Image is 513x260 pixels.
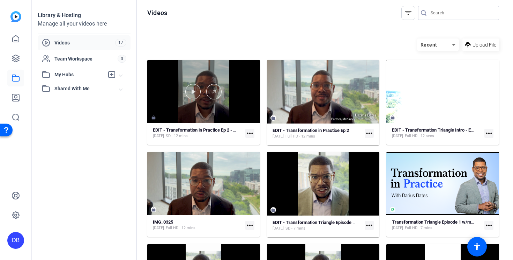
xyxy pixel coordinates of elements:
strong: IMG_0325 [153,219,173,225]
span: Full HD - 12 mins [285,134,315,139]
span: 17 [115,39,126,47]
a: EDIT - Transformation Triangle Intro - Ep 2[DATE]Full HD - 12 secs [392,127,482,139]
mat-icon: more_horiz [365,221,374,230]
strong: Transformation Triangle Episode 1 w/music [392,219,479,225]
span: SD - 12 mins [166,133,188,139]
span: [DATE] [153,225,164,231]
span: [DATE] [273,134,284,139]
h1: Videos [147,9,167,17]
mat-icon: filter_list [404,9,412,17]
span: Recent [421,42,437,48]
strong: EDIT - Transformation Triangle Intro - Ep 2 [392,127,477,133]
button: Upload File [462,38,499,51]
mat-icon: more_horiz [365,129,374,138]
strong: EDIT - Transformation Triangle Episode 1 - 4:5 [273,220,365,225]
span: SD - 7 mins [285,226,305,231]
input: Search [431,9,493,17]
img: blue-gradient.svg [10,11,21,22]
span: [DATE] [392,225,403,231]
span: 0 [118,55,126,63]
strong: EDIT - Transformation in Practice Ep 2 [273,128,349,133]
span: Shared With Me [54,85,119,92]
mat-icon: more_horiz [484,221,493,230]
mat-icon: more_horiz [245,129,254,138]
span: Videos [54,39,115,46]
span: My Hubs [54,71,104,78]
span: [DATE] [273,226,284,231]
span: [DATE] [392,133,403,139]
a: EDIT - Transformation Triangle Episode 1 - 4:5[DATE]SD - 7 mins [273,220,362,231]
span: [DATE] [153,133,164,139]
mat-expansion-panel-header: Shared With Me [38,82,131,96]
span: Full HD - 7 mins [405,225,432,231]
span: Team Workspace [54,55,118,62]
a: Transformation Triangle Episode 1 w/music[DATE]Full HD - 7 mins [392,219,482,231]
a: EDIT - Transformation in Practice Ep 2 - 4:5[DATE]SD - 12 mins [153,127,243,139]
mat-icon: more_horiz [245,221,254,230]
mat-icon: more_horiz [484,129,493,138]
div: DB [7,232,24,249]
a: IMG_0325[DATE]Full HD - 12 mins [153,219,243,231]
span: Full HD - 12 mins [166,225,195,231]
div: Manage all your videos here [38,20,131,28]
span: Full HD - 12 secs [405,133,434,139]
strong: EDIT - Transformation in Practice Ep 2 - 4:5 [153,127,239,133]
mat-icon: accessibility [473,243,481,251]
mat-expansion-panel-header: My Hubs [38,68,131,82]
span: Upload File [473,41,496,49]
a: EDIT - Transformation in Practice Ep 2[DATE]Full HD - 12 mins [273,128,362,139]
div: Library & Hosting [38,11,131,20]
